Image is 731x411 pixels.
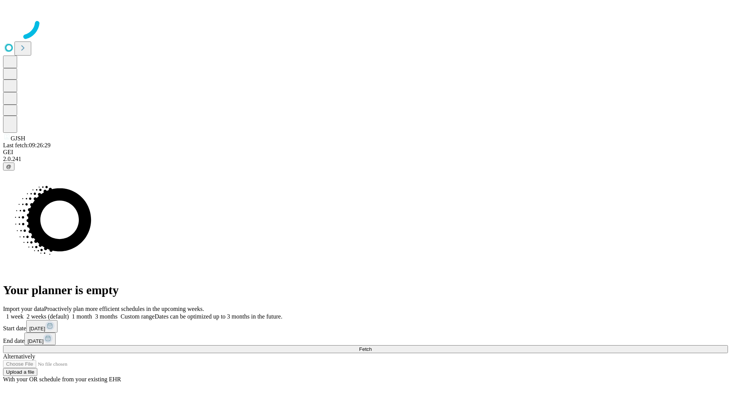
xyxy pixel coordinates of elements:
[3,306,44,312] span: Import your data
[155,313,282,320] span: Dates can be optimized up to 3 months in the future.
[3,156,728,162] div: 2.0.241
[11,135,25,142] span: GJSH
[3,162,14,170] button: @
[121,313,155,320] span: Custom range
[95,313,118,320] span: 3 months
[3,149,728,156] div: GEI
[3,333,728,345] div: End date
[72,313,92,320] span: 1 month
[3,142,51,148] span: Last fetch: 09:26:29
[29,326,45,331] span: [DATE]
[3,353,35,360] span: Alternatively
[27,313,69,320] span: 2 weeks (default)
[3,283,728,297] h1: Your planner is empty
[27,338,43,344] span: [DATE]
[3,320,728,333] div: Start date
[3,345,728,353] button: Fetch
[3,376,121,382] span: With your OR schedule from your existing EHR
[26,320,57,333] button: [DATE]
[44,306,204,312] span: Proactively plan more efficient schedules in the upcoming weeks.
[3,368,37,376] button: Upload a file
[6,164,11,169] span: @
[359,346,372,352] span: Fetch
[6,313,24,320] span: 1 week
[24,333,56,345] button: [DATE]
